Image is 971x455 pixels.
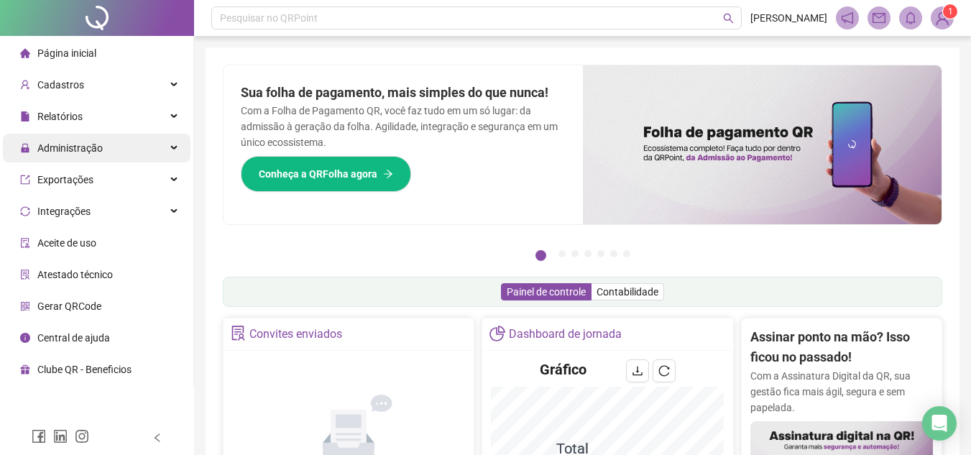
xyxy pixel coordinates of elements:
[597,250,604,257] button: 5
[20,175,30,185] span: export
[509,322,622,346] div: Dashboard de jornada
[37,364,132,375] span: Clube QR - Beneficios
[249,322,342,346] div: Convites enviados
[37,269,113,280] span: Atestado técnico
[20,206,30,216] span: sync
[241,103,566,150] p: Com a Folha de Pagamento QR, você faz tudo em um só lugar: da admissão à geração da folha. Agilid...
[922,406,957,441] div: Open Intercom Messenger
[841,12,854,24] span: notification
[152,433,162,443] span: left
[904,12,917,24] span: bell
[597,286,658,298] span: Contabilidade
[20,238,30,248] span: audit
[931,7,953,29] img: 94029
[37,79,84,91] span: Cadastros
[37,300,101,312] span: Gerar QRCode
[20,143,30,153] span: lock
[37,111,83,122] span: Relatórios
[632,365,643,377] span: download
[37,332,110,344] span: Central de ajuda
[37,47,96,59] span: Página inicial
[20,80,30,90] span: user-add
[53,429,68,443] span: linkedin
[571,250,579,257] button: 3
[507,286,586,298] span: Painel de controle
[873,12,885,24] span: mail
[231,326,246,341] span: solution
[583,65,942,224] img: banner%2F8d14a306-6205-4263-8e5b-06e9a85ad873.png
[37,142,103,154] span: Administração
[32,429,46,443] span: facebook
[558,250,566,257] button: 2
[623,250,630,257] button: 7
[37,206,91,217] span: Integrações
[20,364,30,374] span: gift
[943,4,957,19] sup: Atualize o seu contato no menu Meus Dados
[75,429,89,443] span: instagram
[535,250,546,261] button: 1
[20,270,30,280] span: solution
[489,326,505,341] span: pie-chart
[948,6,953,17] span: 1
[259,166,377,182] span: Conheça a QRFolha agora
[658,365,670,377] span: reload
[20,301,30,311] span: qrcode
[20,48,30,58] span: home
[584,250,592,257] button: 4
[241,156,411,192] button: Conheça a QRFolha agora
[750,368,933,415] p: Com a Assinatura Digital da QR, sua gestão fica mais ágil, segura e sem papelada.
[37,174,93,185] span: Exportações
[540,359,586,380] h4: Gráfico
[37,237,96,249] span: Aceite de uso
[750,10,827,26] span: [PERSON_NAME]
[723,13,734,24] span: search
[610,250,617,257] button: 6
[383,169,393,179] span: arrow-right
[750,327,933,368] h2: Assinar ponto na mão? Isso ficou no passado!
[20,111,30,121] span: file
[20,333,30,343] span: info-circle
[241,83,566,103] h2: Sua folha de pagamento, mais simples do que nunca!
